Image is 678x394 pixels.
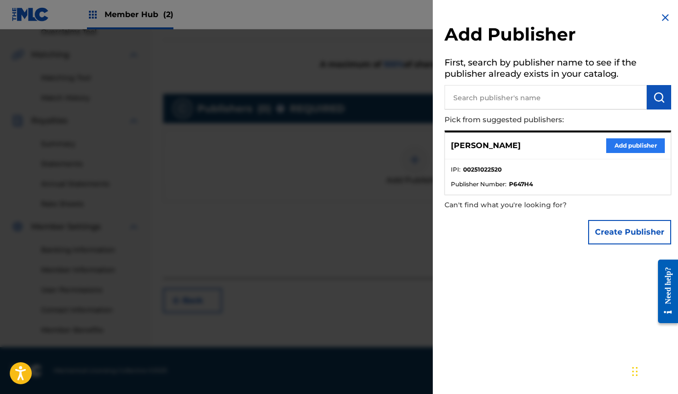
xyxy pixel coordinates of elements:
span: Publisher Number : [451,180,507,189]
input: Search publisher's name [445,85,647,109]
h5: First, search by publisher name to see if the publisher already exists in your catalog. [445,54,671,85]
strong: P647H4 [509,180,533,189]
div: Drag [632,357,638,386]
h2: Add Publisher [445,23,671,48]
button: Create Publisher [588,220,671,244]
img: Search Works [653,91,665,103]
span: (2) [163,10,173,19]
img: MLC Logo [12,7,49,22]
span: Member Hub [105,9,173,20]
strong: 00251022520 [463,165,502,174]
span: IPI : [451,165,461,174]
p: Pick from suggested publishers: [445,109,615,131]
p: Can't find what you're looking for? [445,195,615,215]
p: [PERSON_NAME] [451,140,521,152]
iframe: Chat Widget [629,347,678,394]
iframe: Resource Center [651,252,678,330]
button: Add publisher [606,138,665,153]
img: Top Rightsholders [87,9,99,21]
